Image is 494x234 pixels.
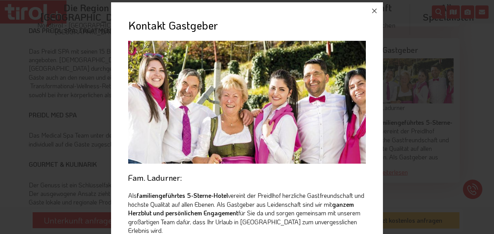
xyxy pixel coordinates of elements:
[137,191,228,199] strong: familiengeführtes 5-Sterne-Hotel
[128,19,366,31] div: Kontakt Gastgeber
[128,191,364,208] span: vereint der Preidlhof herzliche Gastfreundschaft und höchste Qualität auf allen Ebenen. Als Gastg...
[128,200,354,217] strong: ganzem Herzblut und persönlichem Engagement
[128,173,366,182] div: Fam. Ladurner:
[366,2,383,19] button: Close
[128,191,137,199] span: Als
[128,41,366,164] img: Fam. Ladurner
